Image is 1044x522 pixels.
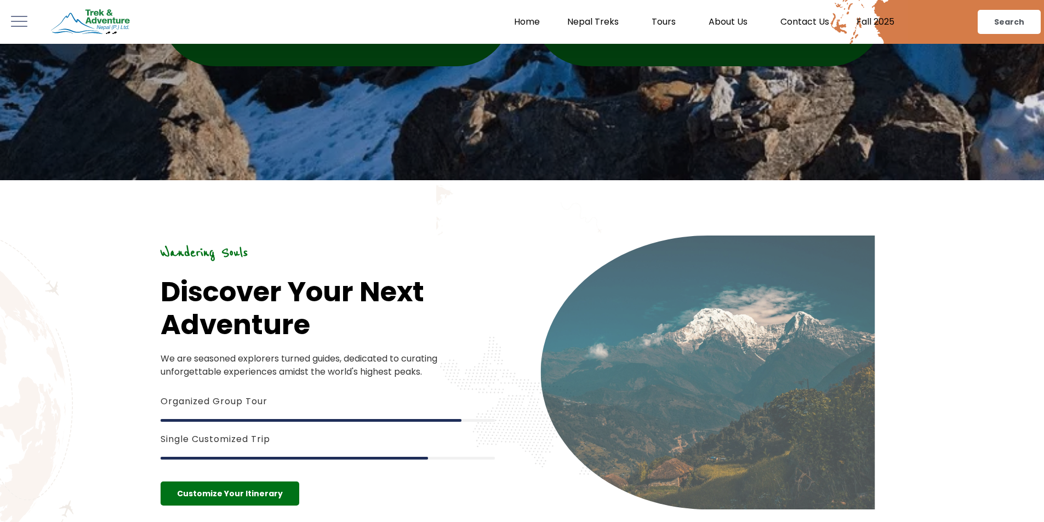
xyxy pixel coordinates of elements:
a: Customize Your Itinerary [161,481,299,506]
span: Customize Your Itinerary [177,490,283,497]
h1: Discover Your Next Adventure [161,276,495,341]
img: Trek & Adventure Nepal [49,7,132,37]
h6: Wandering Souls [161,240,495,265]
h5: Organized Group Tour [161,395,495,408]
a: Fall 2025 [843,16,908,27]
a: Contact Us [767,16,843,27]
a: About Us [695,16,767,27]
nav: Menu [178,16,909,27]
a: Search [978,10,1041,34]
a: Nepal Treks [554,16,638,27]
a: Tours [638,16,695,27]
span: Search [994,18,1024,26]
span: We are seasoned explorers turned guides, dedicated to curating unforgettable experiences amidst t... [161,352,437,378]
a: Home [500,16,554,27]
h5: Single Customized Trip [161,433,495,446]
